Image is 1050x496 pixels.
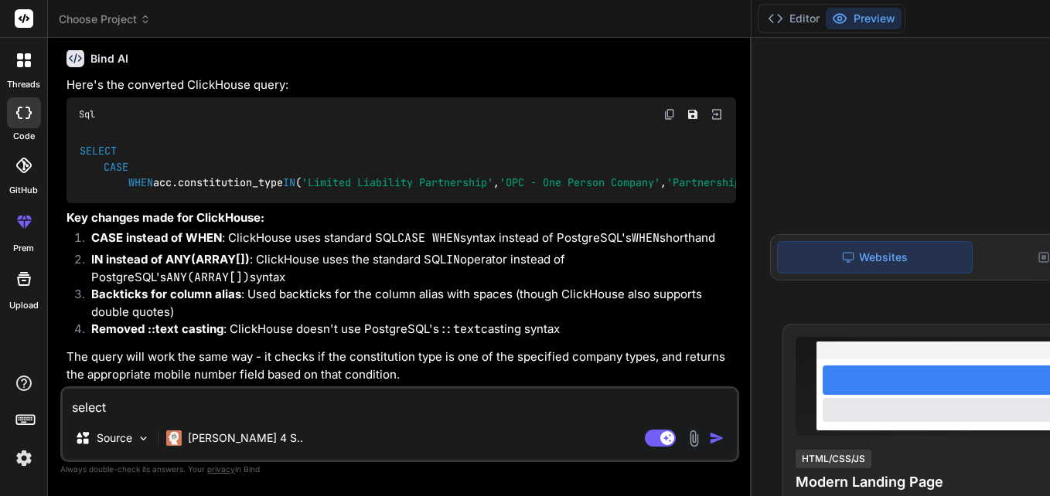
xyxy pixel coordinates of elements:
label: Upload [9,299,39,312]
div: Websites [777,241,973,273]
p: Here's the converted ClickHouse query: [66,76,736,94]
img: Claude 4 Sonnet [166,430,182,446]
strong: Removed ::text casting [91,321,223,336]
p: Always double-check its answers. Your in Bind [60,462,739,477]
img: Pick Models [137,432,150,445]
code: WHEN [632,230,660,246]
li: : Used backticks for the column alias with spaces (though ClickHouse also supports double quotes) [79,286,736,321]
p: Source [97,430,132,446]
button: Editor [762,8,826,29]
span: SELECT [80,144,117,158]
li: : ClickHouse doesn't use PostgreSQL's casting syntax [79,321,736,342]
img: attachment [685,430,703,447]
li: : ClickHouse uses standard SQL syntax instead of PostgreSQL's shorthand [79,229,736,251]
p: [PERSON_NAME] 4 S.. [188,430,303,446]
code: ::text [439,321,481,337]
code: IN [446,252,460,267]
span: 'Limited Liability Partnership' [302,175,493,189]
label: prem [13,242,34,255]
strong: Key changes made for ClickHouse: [66,210,264,225]
span: 'Partnership' [666,175,747,189]
img: icon [709,430,724,446]
span: CASE [104,160,128,174]
img: settings [11,445,37,471]
label: threads [7,78,40,91]
label: code [13,130,35,143]
strong: Backticks for column alias [91,287,241,301]
button: Preview [826,8,902,29]
span: IN [283,175,295,189]
span: Sql [79,108,95,121]
span: privacy [207,464,235,474]
span: Choose Project [59,12,151,27]
strong: IN instead of ANY(ARRAY[]) [91,252,250,267]
h6: Bind AI [90,51,128,66]
code: ANY(ARRAY[]) [166,270,250,285]
button: Save file [682,104,704,125]
label: GitHub [9,184,38,197]
span: 'OPC - One Person Company' [499,175,660,189]
img: copy [663,108,676,121]
strong: CASE instead of WHEN [91,230,222,245]
img: Open in Browser [710,107,724,121]
p: The query will work the same way - it checks if the constitution type is one of the specified com... [66,348,736,383]
code: CASE WHEN [397,230,460,246]
div: HTML/CSS/JS [796,450,871,468]
li: : ClickHouse uses the standard SQL operator instead of PostgreSQL's syntax [79,251,736,286]
span: WHEN [128,175,153,189]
